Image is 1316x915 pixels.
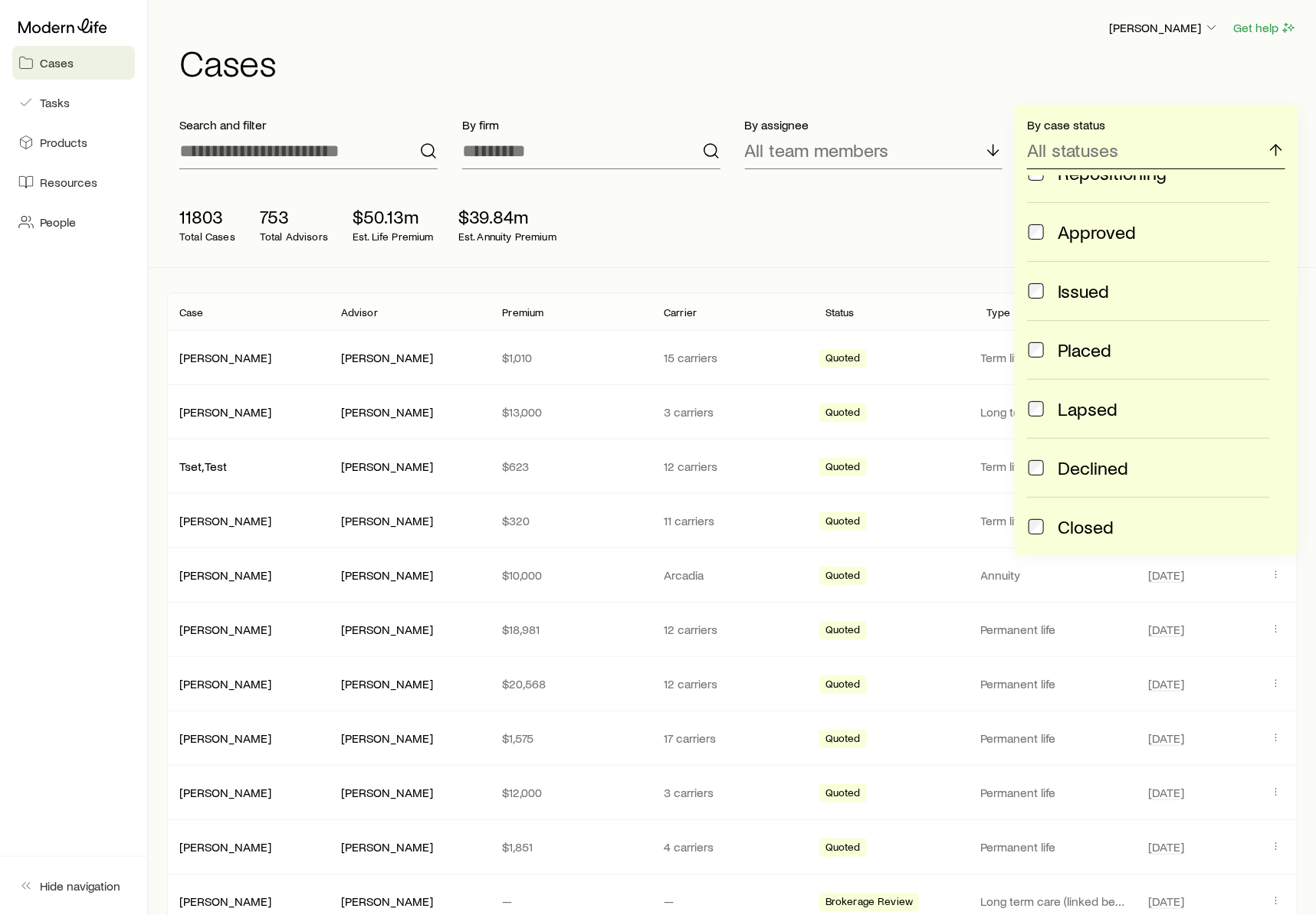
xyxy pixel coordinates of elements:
[179,839,271,855] div: [PERSON_NAME]
[341,676,433,692] div: [PERSON_NAME]
[825,351,861,368] span: Quoted
[664,785,801,800] p: 3 carriers
[664,404,801,420] p: 3 carriers
[341,459,433,475] div: [PERSON_NAME]
[179,676,271,692] div: [PERSON_NAME]
[179,230,235,243] p: Total Cases
[40,878,120,894] span: Hide navigation
[981,404,1131,420] p: Long term care (linked benefit)
[981,622,1131,637] p: Permanent life
[745,139,889,161] p: All team members
[981,785,1131,800] p: Permanent life
[341,306,378,319] p: Advisor
[981,839,1131,855] p: Permanent life
[502,459,639,474] p: $623
[1232,19,1298,37] button: Get help
[341,513,433,529] div: [PERSON_NAME]
[40,175,97,190] span: Resources
[1027,117,1285,132] p: By case status
[179,459,227,473] a: Tset, Test
[1029,401,1044,417] input: Lapsed
[341,350,433,366] div: [PERSON_NAME]
[981,513,1131,528] p: Term life
[12,126,135,159] a: Products
[341,567,433,583] div: [PERSON_NAME]
[502,567,639,583] p: $10,000
[745,117,1003,132] p: By assignee
[1148,785,1184,800] span: [DATE]
[664,350,801,365] p: 15 carriers
[179,567,271,583] div: [PERSON_NAME]
[179,894,271,910] div: [PERSON_NAME]
[1058,398,1117,420] span: Lapsed
[12,46,135,80] a: Cases
[341,730,433,747] div: [PERSON_NAME]
[664,676,801,691] p: 12 carriers
[502,676,639,691] p: $20,568
[40,214,76,230] span: People
[664,730,801,746] p: 17 carriers
[179,730,271,747] div: [PERSON_NAME]
[179,306,204,319] p: Case
[825,623,861,639] span: Quoted
[1058,339,1111,361] span: Placed
[502,730,639,746] p: $1,575
[12,165,135,199] a: Resources
[1029,224,1044,240] input: Approved
[179,676,271,691] a: [PERSON_NAME]
[825,460,861,476] span: Quoted
[1148,676,1184,691] span: [DATE]
[179,350,271,366] div: [PERSON_NAME]
[341,785,433,801] div: [PERSON_NAME]
[179,404,271,420] div: [PERSON_NAME]
[502,785,639,800] p: $12,000
[825,306,855,319] p: Status
[179,894,271,908] a: [PERSON_NAME]
[981,350,1131,365] p: Term life
[825,732,861,748] span: Quoted
[981,730,1131,746] p: Permanent life
[825,406,861,422] span: Quoted
[1058,280,1109,302] span: Issued
[353,206,434,227] p: $50.13m
[1109,20,1219,35] p: [PERSON_NAME]
[179,567,271,582] a: [PERSON_NAME]
[40,135,87,150] span: Products
[981,676,1131,691] p: Permanent life
[1058,457,1128,479] span: Declined
[1148,622,1184,637] span: [DATE]
[40,95,70,110] span: Tasks
[825,515,861,531] span: Quoted
[1148,730,1184,746] span: [DATE]
[1058,221,1136,243] span: Approved
[179,785,271,799] a: [PERSON_NAME]
[1029,342,1044,358] input: Placed
[502,622,639,637] p: $18,981
[341,622,433,638] div: [PERSON_NAME]
[664,839,801,855] p: 4 carriers
[825,895,914,911] span: Brokerage Review
[502,350,639,365] p: $1,010
[179,513,271,529] div: [PERSON_NAME]
[179,730,271,745] a: [PERSON_NAME]
[664,894,801,909] p: —
[825,841,861,857] span: Quoted
[1058,516,1114,538] span: Closed
[179,513,271,528] a: [PERSON_NAME]
[1029,519,1044,534] input: Closed
[981,459,1131,474] p: Term life
[502,839,639,855] p: $1,851
[825,569,861,585] span: Quoted
[40,55,74,70] span: Cases
[1108,19,1220,38] button: [PERSON_NAME]
[664,567,801,583] p: Arcadia
[664,622,801,637] p: 12 carriers
[353,230,434,243] p: Est. Life Premium
[1029,283,1044,299] input: Issued
[462,117,720,132] p: By firm
[502,306,543,319] p: Premium
[179,404,271,419] a: [PERSON_NAME]
[502,404,639,420] p: $13,000
[341,839,433,855] div: [PERSON_NAME]
[179,622,271,638] div: [PERSON_NAME]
